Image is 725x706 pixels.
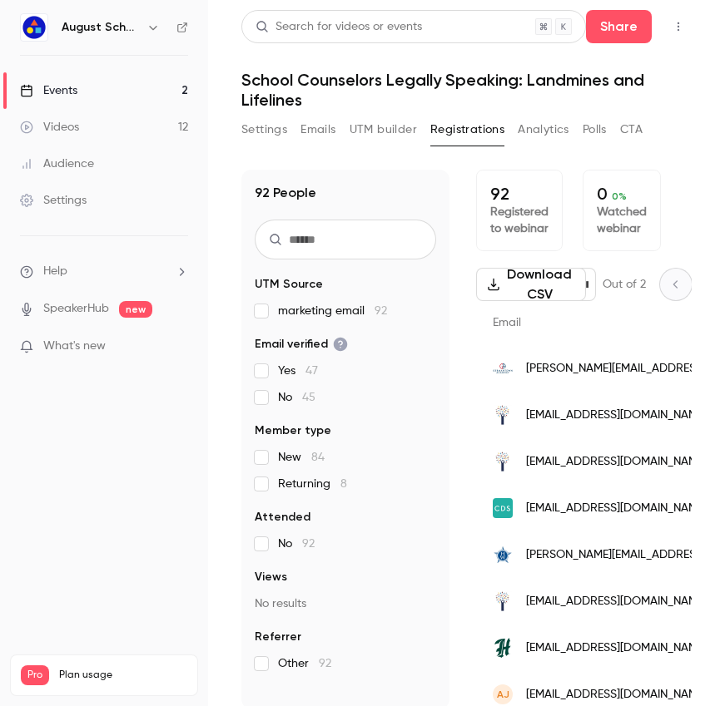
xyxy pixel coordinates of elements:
[255,509,310,526] span: Attended
[43,300,109,318] a: SpeakerHub
[278,363,318,379] span: Yes
[302,392,315,403] span: 45
[493,452,513,471] img: sdale.org
[119,301,152,318] span: new
[493,358,513,378] img: germantownacademy.org
[340,478,347,490] span: 8
[255,183,316,203] h1: 92 People
[255,569,287,585] span: Views
[241,70,692,110] h1: School Counselors Legally Speaking: Landmines and Lifelines
[241,116,287,143] button: Settings
[311,452,325,463] span: 84
[319,658,331,669] span: 92
[526,453,707,471] span: [EMAIL_ADDRESS][DOMAIN_NAME]
[430,116,504,143] button: Registrations
[526,407,707,424] span: [EMAIL_ADDRESS][DOMAIN_NAME]
[493,591,513,611] img: sdale.org
[350,116,417,143] button: UTM builder
[493,545,513,565] img: hwschools.net
[597,204,647,237] p: Watched webinar
[300,116,335,143] button: Emails
[305,365,318,377] span: 47
[493,405,513,425] img: sdale.org
[597,184,647,204] p: 0
[490,204,549,237] p: Registered to webinar
[583,116,607,143] button: Polls
[43,338,106,355] span: What's new
[278,389,315,406] span: No
[493,498,513,518] img: cds-sf.org
[490,184,549,204] p: 92
[518,116,569,143] button: Analytics
[586,10,652,43] button: Share
[278,303,387,319] span: marketing email
[526,593,707,610] span: [EMAIL_ADDRESS][DOMAIN_NAME]
[620,116,643,143] button: CTA
[43,263,67,280] span: Help
[497,687,509,702] span: AJ
[526,639,707,657] span: [EMAIL_ADDRESS][DOMAIN_NAME]
[278,536,315,552] span: No
[255,276,436,672] section: facet-groups
[256,18,422,36] div: Search for videos or events
[278,476,347,492] span: Returning
[255,276,323,293] span: UTM Source
[476,268,586,301] button: Download CSV
[255,595,436,612] p: No results
[526,500,707,517] span: [EMAIL_ADDRESS][DOMAIN_NAME]
[493,317,521,328] span: Email
[603,276,646,293] p: Out of 2
[59,669,187,682] span: Plan usage
[21,14,47,41] img: August Schools
[493,638,513,658] img: helixcharter.net
[255,422,331,439] span: Member type
[20,192,87,209] div: Settings
[20,156,94,172] div: Audience
[255,336,348,353] span: Email verified
[21,665,49,685] span: Pro
[62,19,140,36] h6: August Schools
[278,655,331,672] span: Other
[20,263,188,280] li: help-dropdown-opener
[302,538,315,550] span: 92
[168,339,188,354] iframe: Noticeable Trigger
[375,305,387,317] span: 92
[20,119,79,136] div: Videos
[526,686,707,704] span: [EMAIL_ADDRESS][DOMAIN_NAME]
[20,82,77,99] div: Events
[255,629,301,645] span: Referrer
[612,190,627,202] span: 0 %
[278,449,325,466] span: New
